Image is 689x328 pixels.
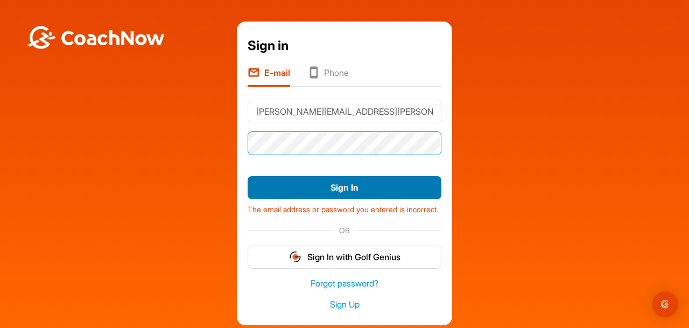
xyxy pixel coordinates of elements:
[248,176,441,199] button: Sign In
[248,36,441,55] div: Sign in
[334,225,355,236] span: OR
[307,66,349,87] li: Phone
[248,66,290,87] li: E-mail
[248,200,441,215] div: The email address or password you entered is incorrect.
[248,298,441,311] a: Sign Up
[26,26,166,49] img: BwLJSsUCoWCh5upNqxVrqldRgqLPVwmV24tXu5FoVAoFEpwwqQ3VIfuoInZCoVCoTD4vwADAC3ZFMkVEQFDAAAAAElFTkSuQmCC
[652,291,678,317] div: Open Intercom Messenger
[248,246,441,269] button: Sign In with Golf Genius
[248,100,441,123] input: E-mail
[289,250,302,263] img: gg_logo
[248,277,441,290] a: Forgot password?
